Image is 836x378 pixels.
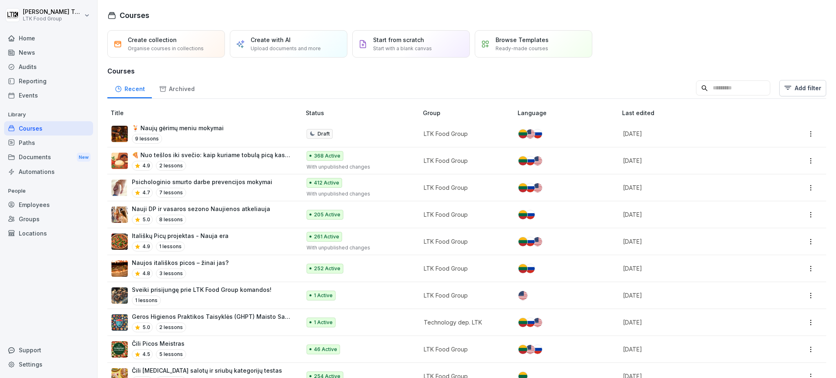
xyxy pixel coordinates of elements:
[23,9,82,16] p: [PERSON_NAME] Tumašiene
[111,314,128,331] img: ov2xb539ngxbdw4gp3hr494j.png
[518,156,527,165] img: lt.svg
[318,130,330,138] p: Draft
[424,129,505,138] p: LTK Food Group
[132,205,270,213] p: Nauji DP ir vasaros sezono Naujienos atkeliauja
[533,129,542,138] img: ru.svg
[373,45,432,52] p: Start with a blank canvas
[111,126,128,142] img: ujama5u5446563vusf5r8ak2.png
[156,322,186,332] p: 2 lessons
[156,269,186,278] p: 3 lessons
[4,357,93,371] div: Settings
[424,264,505,273] p: LTK Food Group
[622,109,774,117] p: Last edited
[142,243,150,250] p: 4.9
[156,242,185,251] p: 1 lessons
[518,345,527,354] img: lt.svg
[314,292,333,299] p: 1 Active
[423,109,514,117] p: Group
[533,156,542,165] img: us.svg
[779,80,826,96] button: Add filter
[4,45,93,60] a: News
[132,339,186,348] p: Čili Picos Meistras
[533,318,542,327] img: us.svg
[526,318,535,327] img: ru.svg
[314,179,339,187] p: 412 Active
[518,183,527,192] img: lt.svg
[623,345,764,354] p: [DATE]
[526,156,535,165] img: ru.svg
[111,260,128,277] img: j6p8nacpxa9w6vbzyquke6uf.png
[518,109,619,117] p: Language
[4,185,93,198] p: People
[424,237,505,246] p: LTK Food Group
[518,237,527,246] img: lt.svg
[251,36,291,44] p: Create with AI
[496,45,548,52] p: Ready-made courses
[132,285,271,294] p: Sveiki prisijungę prie LTK Food Group komandos!
[533,183,542,192] img: us.svg
[142,216,150,223] p: 5.0
[4,136,93,150] div: Paths
[424,291,505,300] p: LTK Food Group
[132,366,282,375] p: Čili [MEDICAL_DATA] salotų ir sriubų kategorijų testas
[623,264,764,273] p: [DATE]
[4,150,93,165] div: Documents
[152,78,202,98] a: Archived
[111,233,128,250] img: vnq8o9l4lxrvjwsmlxb2om7q.png
[132,178,272,186] p: Psichologinio smurto darbe prevencijos mokymai
[111,207,128,223] img: u49ee7h6de0efkuueawfgupt.png
[4,88,93,102] a: Events
[623,291,764,300] p: [DATE]
[4,343,93,357] div: Support
[526,183,535,192] img: ru.svg
[526,237,535,246] img: ru.svg
[314,319,333,326] p: 1 Active
[623,210,764,219] p: [DATE]
[314,233,339,240] p: 261 Active
[4,226,93,240] a: Locations
[307,163,410,171] p: With unpublished changes
[307,244,410,251] p: With unpublished changes
[314,346,337,353] p: 46 Active
[623,183,764,192] p: [DATE]
[142,270,150,277] p: 4.8
[526,345,535,354] img: us.svg
[111,341,128,358] img: yo7qqi3zq6jvcu476py35rt8.png
[518,210,527,219] img: lt.svg
[4,60,93,74] a: Audits
[132,296,161,305] p: 1 lessons
[496,36,549,44] p: Browse Templates
[518,318,527,327] img: lt.svg
[132,312,293,321] p: Geros Higienos Praktikos Taisyklės (GHPT) Maisto Saugos Kursas
[142,324,150,331] p: 5.0
[107,78,152,98] a: Recent
[132,124,224,132] p: 🍹 Naujų gėrimų meniu mokymai
[156,161,186,171] p: 2 lessons
[518,129,527,138] img: lt.svg
[4,165,93,179] a: Automations
[4,121,93,136] a: Courses
[4,198,93,212] a: Employees
[251,45,321,52] p: Upload documents and more
[533,345,542,354] img: ru.svg
[4,31,93,45] a: Home
[142,351,150,358] p: 4.5
[623,237,764,246] p: [DATE]
[424,210,505,219] p: LTK Food Group
[518,291,527,300] img: us.svg
[623,129,764,138] p: [DATE]
[373,36,424,44] p: Start from scratch
[120,10,149,21] h1: Courses
[142,162,150,169] p: 4.9
[526,210,535,219] img: ru.svg
[526,264,535,273] img: ru.svg
[23,16,82,22] p: LTK Food Group
[128,45,204,52] p: Organise courses in collections
[142,189,150,196] p: 4.7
